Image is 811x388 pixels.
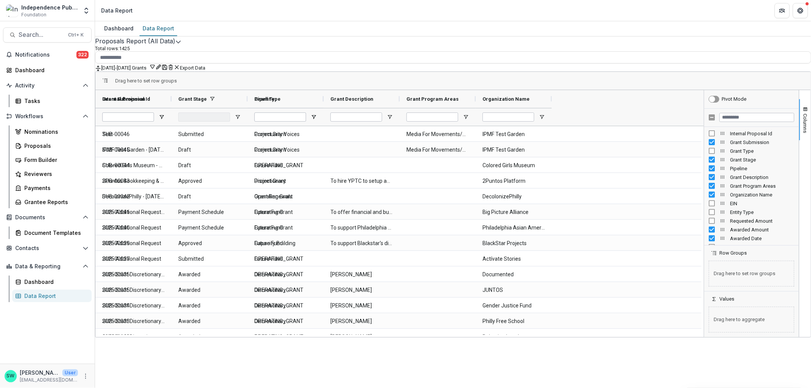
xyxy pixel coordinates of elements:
button: Open Filter Menu [159,114,165,120]
div: Internal Proposal Id Column [704,129,799,138]
a: Grantee Reports [12,196,92,208]
img: Independence Public Media Foundation [6,5,18,17]
span: Philadelphia Asian American Film Foundation [482,220,545,236]
span: [PERSON_NAME] [330,267,393,282]
nav: breadcrumb [98,5,136,16]
span: Grant Program Areas [406,96,459,102]
span: 322 [76,51,89,59]
input: Pipeline Filter Input [254,112,306,122]
button: Save [162,63,168,71]
div: EIN Column [704,199,799,208]
span: Community Voices [254,127,317,142]
button: Open Activity [3,79,92,92]
a: Tasks [12,95,92,107]
div: Requested Amount Column [704,217,799,225]
span: Columns [803,114,808,133]
span: Approved [178,236,241,251]
span: Grant Stage [730,157,794,163]
div: Grantee Reports [24,198,86,206]
span: 2025 Additional Request [102,251,165,267]
div: Payments [24,184,86,192]
div: Reviewers [24,170,86,178]
span: BlackStar Projects [482,236,545,251]
div: Dashboard [24,278,86,286]
span: [PERSON_NAME] [330,329,393,345]
button: Delete [168,63,174,71]
button: Open Documents [3,211,92,223]
button: Open Filter Menu [463,114,469,120]
span: Awarded [178,298,241,314]
span: Contacts [15,245,79,252]
button: Export Data [180,65,205,71]
span: Entity Type [730,209,794,215]
span: Grant Description [730,174,794,180]
button: Partners [774,3,790,18]
span: Search... [19,31,63,38]
span: Approved [178,173,241,189]
div: Awarded Amount Column [704,225,799,234]
span: Payment Schedule [178,220,241,236]
a: Proposals [12,139,92,152]
button: Toggle auto height [95,65,101,71]
div: Data Report [101,6,133,14]
span: Discretionary [254,298,317,314]
div: Tasks [24,97,86,105]
span: To support Blackstar's digital security needs and capacity to respond to legal threats [330,236,393,251]
span: To hire YPTC to setup and audit 2Puntos Platform's operating systems and bookkeeping. [330,173,393,189]
span: Discretionary [254,267,317,282]
span: Draft [178,158,241,173]
span: Test [102,127,165,142]
span: Documents [15,214,79,221]
span: Discretionary [254,314,317,329]
div: Dashboard [101,23,136,34]
span: Row Groups [719,250,747,256]
span: Payment Schedule [178,204,241,220]
p: Total rows: 1425 [95,46,811,51]
a: Data Report [140,21,177,36]
span: Values [719,296,734,302]
span: Activity [15,82,79,89]
span: Pipeline [730,166,794,171]
span: Drag here to set row groups [115,78,177,84]
div: Row Groups [115,78,177,84]
div: Proposals [24,142,86,150]
input: Grant Description Filter Input [330,112,382,122]
span: Requested Amount [730,218,794,224]
span: Drag here to set row groups [709,261,794,287]
button: Rename [156,63,162,70]
span: Discretionary [254,173,317,189]
div: Pipeline Column [704,164,799,173]
div: Grant Submission Column [704,138,799,147]
div: Organization Name Column [704,190,799,199]
span: Future Fund [254,158,317,173]
a: Dashboard [101,21,136,36]
div: Form Builder [24,156,86,164]
span: Awarded Date [730,236,794,241]
span: 2025 Additional Request [102,220,165,236]
button: Open Contacts [3,242,92,254]
div: Dashboard [15,66,86,74]
span: Philly Free School [482,314,545,329]
span: DecolonizePhilly - [DATE] - [DATE] IPMF Renewal Application + Report [102,189,165,204]
span: Awarded [178,267,241,282]
button: Open Filter Menu [311,114,317,120]
a: Nominations [12,125,92,138]
div: Grant Program Areas Column [704,182,799,190]
span: Future Fund [254,220,317,236]
span: Foundation [21,11,46,18]
input: Grant Submission Filter Input [102,112,154,122]
input: Organization Name Filter Input [482,112,534,122]
span: Media For Movements/Narrative Shift [406,127,469,142]
p: [PERSON_NAME] [20,369,59,377]
span: Grant Stage [178,96,207,102]
span: Pipeline [254,96,275,102]
button: Open Workflows [3,110,92,122]
div: Independence Public Media Foundation [21,3,78,11]
span: Future Fund [254,236,317,251]
div: Archived Column [704,243,799,252]
span: Notifications [15,52,76,58]
span: To offer financial and budget management support, training, and consultation for Big Picture Alli... [330,204,393,220]
div: Awarded Date Column [704,234,799,243]
span: Media For Movements/Narrative Shift [406,142,469,158]
span: Workflows [15,113,79,120]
